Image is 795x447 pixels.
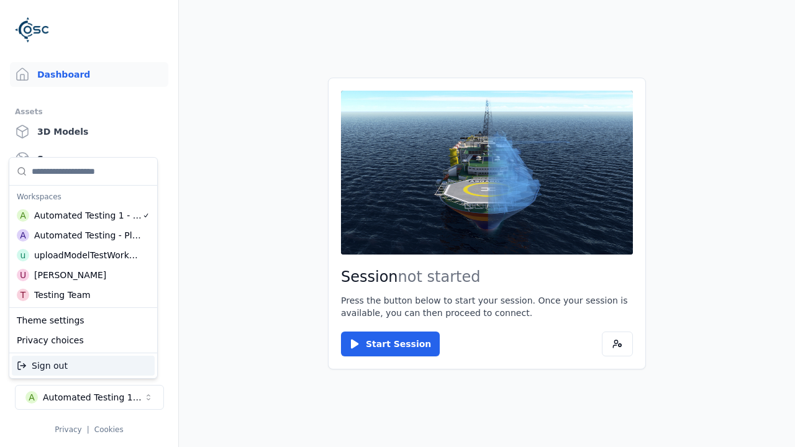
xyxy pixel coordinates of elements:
div: Sign out [12,356,155,376]
div: u [17,249,29,261]
div: U [17,269,29,281]
div: Privacy choices [12,330,155,350]
div: Automated Testing - Playwright [34,229,142,242]
div: Theme settings [12,310,155,330]
div: Suggestions [9,158,157,307]
div: Automated Testing 1 - Playwright [34,209,142,222]
div: Suggestions [9,353,157,378]
div: uploadModelTestWorkspace [34,249,141,261]
div: [PERSON_NAME] [34,269,106,281]
div: T [17,289,29,301]
div: Testing Team [34,289,91,301]
div: A [17,209,29,222]
div: Workspaces [12,188,155,205]
div: A [17,229,29,242]
div: Suggestions [9,308,157,353]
